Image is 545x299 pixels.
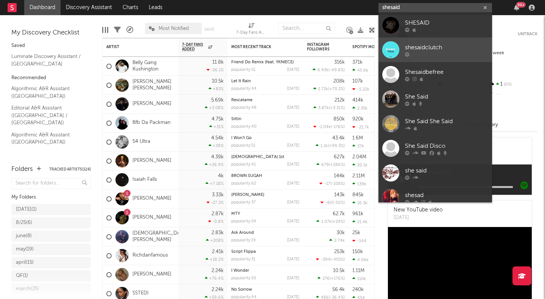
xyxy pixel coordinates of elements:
a: Richdanfamous [132,252,168,259]
div: 45.6k [352,68,368,73]
span: +3.31 % [330,106,344,110]
div: +26.9 % [205,162,224,167]
a: Sittin [231,117,241,121]
div: 961k [352,211,363,216]
a: I Won't Go [231,136,252,140]
div: 2.11M [352,174,365,178]
span: +99.3 % [329,144,344,148]
div: I Wonder [231,269,299,273]
a: Script Flippa [231,250,256,254]
span: 679 [321,163,329,167]
div: ( ) [316,257,345,262]
div: QF ( 1 ) [16,271,28,280]
span: 276 [322,277,330,281]
div: 10.5k [212,79,224,84]
div: -0.8 % [208,219,224,224]
div: ( ) [316,143,345,148]
div: [DATE] [287,125,299,129]
div: 253k [334,249,345,254]
button: 99+ [514,5,519,11]
div: popularity: 19 [231,238,256,243]
div: popularity: 31 [231,257,255,261]
input: Search for folders... [11,178,91,189]
a: april(15) [11,257,91,268]
div: 371k [352,60,363,65]
a: She Said Disco [378,136,492,161]
div: 139k [352,182,366,186]
a: I Wonder [231,269,249,273]
span: 1.07k [321,220,332,224]
div: march ( 25 ) [16,285,39,294]
div: shesad [405,191,488,200]
a: june(8) [11,230,91,242]
div: ( ) [313,124,345,129]
a: [PERSON_NAME] [132,196,171,202]
div: Artist [106,45,163,49]
div: 8/25 ( 6 ) [16,218,32,227]
a: Isaiah Falls [132,177,157,183]
a: Algorithmic A&R Assistant ([GEOGRAPHIC_DATA]) [11,131,83,146]
span: -50 % [334,201,344,205]
div: 16.3k [352,200,367,205]
a: Belly Gang Kushington [132,60,174,73]
div: ( ) [316,219,345,224]
a: she said [378,161,492,185]
div: 240k [352,287,364,292]
button: Untrack [518,30,537,38]
div: Most Recent Track [231,45,288,49]
span: +24 % [333,220,344,224]
a: She Said [378,87,492,111]
div: popularity: 48 [231,106,257,110]
a: Let It Rain [231,79,251,83]
div: [DATE] [287,163,299,167]
div: [DATE] [287,238,299,243]
div: 20.1k [352,163,367,168]
div: 43.4k [332,136,345,141]
a: [DATE](1) [11,204,91,215]
div: shesaidclutch [405,43,488,52]
div: 845k [352,193,364,197]
div: -- [487,89,537,99]
div: 4.39k [211,155,224,160]
div: 21.4k [352,219,367,224]
div: [DATE] [287,182,299,186]
div: ( ) [321,200,345,205]
div: popularity: 54 [231,219,256,224]
span: -60 [325,201,333,205]
a: Rescatame [231,98,252,102]
div: popularity: 50 [231,276,256,280]
span: 7-Day Fans Added [182,42,206,52]
div: My Discovery Checklist [11,28,91,38]
div: Filters [114,19,121,41]
a: [PERSON_NAME] [PERSON_NAME] [132,79,174,92]
div: 414k [352,98,363,103]
div: +208 % [206,238,224,243]
a: [DEMOGRAPHIC_DATA] 1st [231,155,284,159]
div: 1.6M [352,136,363,141]
div: +7.18 % [206,181,224,186]
div: -26.1 % [207,67,224,72]
div: [DATE] [287,68,299,72]
div: 4.54k [211,136,224,141]
a: No Sorrow [231,288,252,292]
div: +18.2 % [206,257,224,262]
div: 25k [352,230,360,235]
div: 208k [333,79,345,84]
div: 920k [352,117,364,122]
div: MTY [231,212,299,216]
div: She Said Disco [405,141,488,150]
span: -17 [324,182,330,186]
span: 1.1k [321,144,328,148]
a: Shesaidbefree [378,62,492,87]
div: 1.11M [352,268,364,273]
div: A&R Pipeline [126,19,133,41]
div: Instagram Followers [307,42,333,52]
div: My Folders [11,193,91,202]
span: -394 [321,258,330,262]
span: +176 % [331,277,344,281]
div: popularity: 51 [231,144,255,148]
a: Bfb Da Packman [132,120,171,126]
div: 107k [352,79,363,84]
span: -176 % [332,125,344,129]
span: +286 % [330,163,344,167]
